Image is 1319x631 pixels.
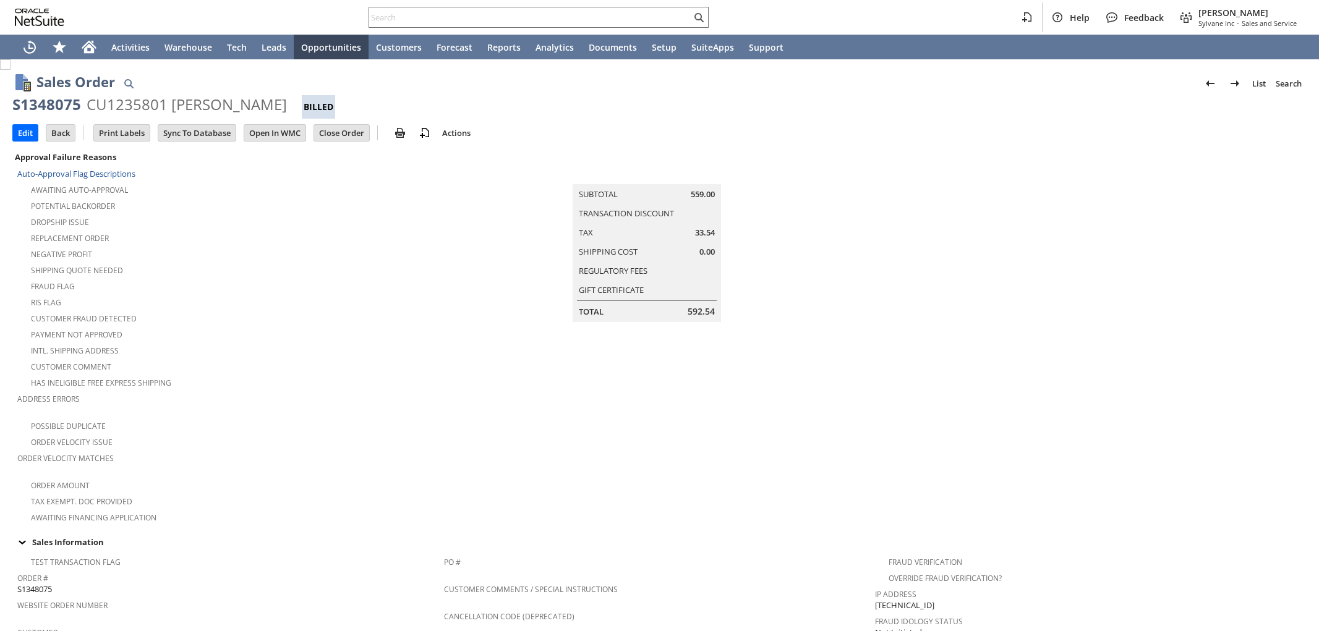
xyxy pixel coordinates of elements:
input: Back [46,125,75,141]
a: Order # [17,573,48,583]
a: Address Errors [17,394,80,404]
span: - [1237,19,1239,28]
a: Test Transaction Flag [31,557,121,567]
span: Customers [376,41,422,53]
caption: Summary [573,164,721,184]
span: Activities [111,41,150,53]
a: Setup [644,35,684,59]
span: 0.00 [699,246,715,258]
div: S1348075 [12,95,81,114]
a: Tech [220,35,254,59]
a: Leads [254,35,294,59]
a: Home [74,35,104,59]
a: Awaiting Financing Application [31,512,156,523]
input: Close Order [314,125,369,141]
input: Search [369,10,691,25]
a: Tax Exempt. Doc Provided [31,496,132,507]
svg: logo [15,9,64,26]
a: Cancellation Code (deprecated) [444,611,574,622]
span: Warehouse [164,41,212,53]
a: Total [579,306,604,317]
span: Documents [589,41,637,53]
span: Setup [652,41,677,53]
span: Reports [487,41,521,53]
span: Analytics [536,41,574,53]
img: add-record.svg [417,125,432,140]
div: Billed [302,95,335,119]
a: Website Order Number [17,600,108,611]
span: Feedback [1124,12,1164,23]
svg: Search [691,10,706,25]
div: CU1235801 [PERSON_NAME] [87,95,287,114]
a: Negative Profit [31,249,92,260]
a: Fraud Idology Status [875,616,963,627]
a: List [1247,74,1271,93]
a: Warehouse [157,35,220,59]
a: Regulatory Fees [579,265,647,276]
a: PO # [444,557,461,567]
a: Payment not approved [31,329,122,340]
span: Sales and Service [1242,19,1297,28]
h1: Sales Order [36,72,115,92]
span: Support [749,41,783,53]
span: [TECHNICAL_ID] [875,599,934,611]
span: 33.54 [695,227,715,239]
img: print.svg [393,125,408,140]
a: Shipping Quote Needed [31,265,123,276]
a: SuiteApps [684,35,741,59]
a: RIS flag [31,297,61,308]
a: Documents [581,35,644,59]
input: Print Labels [94,125,150,141]
a: Forecast [429,35,480,59]
input: Sync To Database [158,125,236,141]
svg: Shortcuts [52,40,67,54]
a: Subtotal [579,188,618,200]
a: Reports [480,35,528,59]
div: Sales Information [12,534,1302,550]
a: Customer Fraud Detected [31,313,137,324]
a: Actions [437,127,476,138]
a: Auto-Approval Flag Descriptions [17,168,135,179]
div: Approval Failure Reasons [12,149,439,165]
span: Opportunities [301,41,361,53]
span: S1348075 [17,583,52,595]
span: 592.54 [688,305,715,318]
a: Opportunities [294,35,369,59]
a: Activities [104,35,157,59]
a: Shipping Cost [579,246,638,257]
span: Leads [262,41,286,53]
svg: Home [82,40,96,54]
span: 559.00 [691,188,715,200]
svg: Recent Records [22,40,37,54]
a: Search [1271,74,1307,93]
a: Customer Comment [31,362,111,372]
a: Replacement Order [31,233,109,244]
a: Order Velocity Matches [17,453,114,464]
a: Customers [369,35,429,59]
span: Tech [227,41,247,53]
a: Intl. Shipping Address [31,345,119,356]
div: Shortcuts [45,35,74,59]
a: Tax [579,227,593,238]
a: Order Amount [31,480,90,491]
a: Support [741,35,791,59]
a: Override Fraud Verification? [889,573,1002,583]
a: Possible Duplicate [31,421,106,431]
input: Open In WMC [244,125,305,141]
a: Analytics [528,35,581,59]
span: Forecast [437,41,472,53]
a: Recent Records [15,35,45,59]
a: IP Address [875,589,916,599]
a: Awaiting Auto-Approval [31,185,128,195]
img: Quick Find [121,76,136,91]
a: Potential Backorder [31,201,115,211]
a: Transaction Discount [579,208,674,219]
input: Edit [13,125,38,141]
span: SuiteApps [691,41,734,53]
td: Sales Information [12,534,1307,550]
span: Sylvane Inc [1198,19,1234,28]
a: Has Ineligible Free Express Shipping [31,378,171,388]
a: Fraud Verification [889,557,962,567]
span: Help [1070,12,1090,23]
img: Next [1227,76,1242,91]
